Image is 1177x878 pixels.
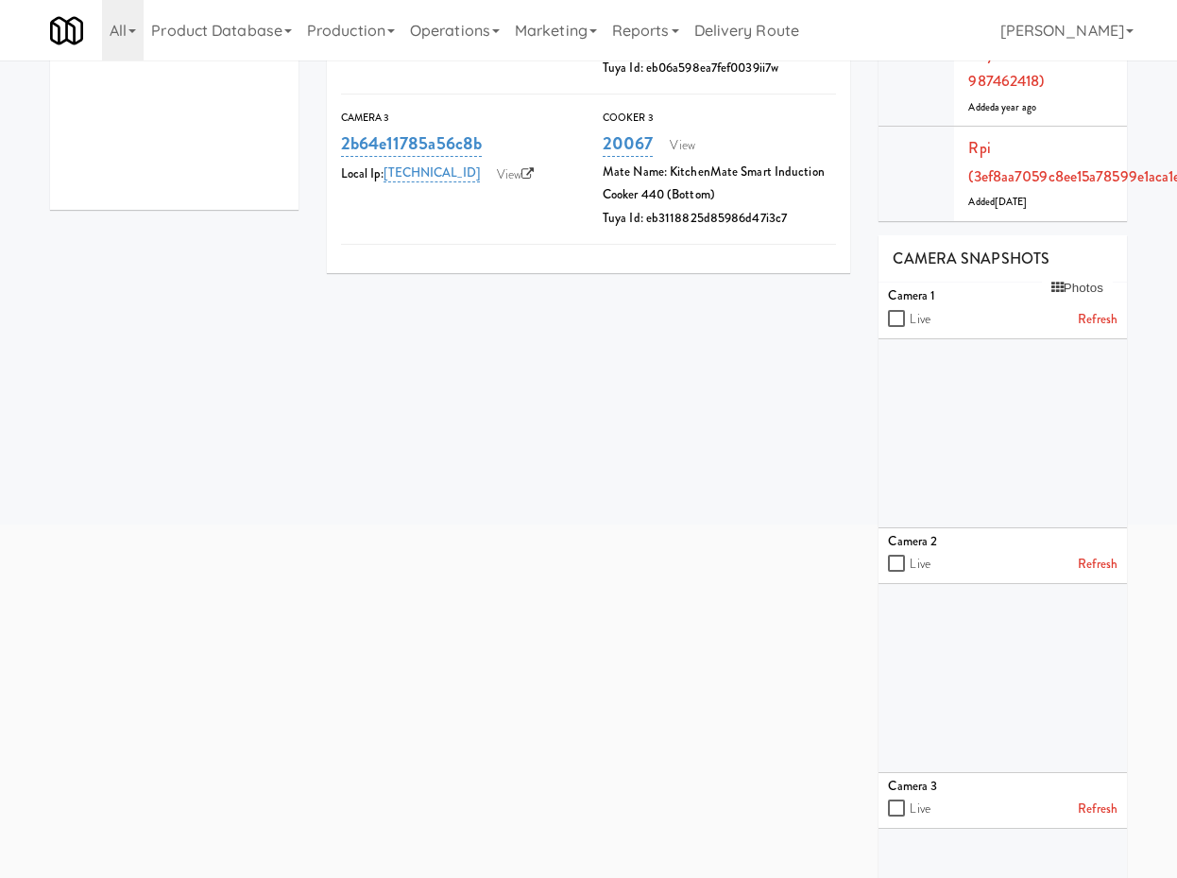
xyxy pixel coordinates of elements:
[968,100,1036,114] span: Added
[1078,553,1117,577] a: Refresh
[660,131,704,160] a: View
[384,164,479,182] a: [TECHNICAL_ID]
[995,100,1036,114] span: a year ago
[893,248,1049,269] span: CAMERA SNAPSHOTS
[910,798,930,821] label: Live
[1078,308,1117,332] a: Refresh
[995,195,1028,209] span: [DATE]
[341,161,574,189] div: Local Ip:
[888,530,1117,554] div: Camera 2
[603,109,836,128] div: Cooker 3
[603,57,836,80] div: Tuya Id: eb06a598ea7fef0039ii7w
[910,553,930,577] label: Live
[341,130,483,157] a: 2b64e11785a56c8b
[487,161,544,189] a: View
[603,207,836,231] div: Tuya Id: eb3118825d85986d47i3c7
[888,775,1117,799] div: Camera 3
[341,109,574,128] div: Camera 3
[1078,798,1117,821] a: Refresh
[888,284,1117,308] div: Camera 1
[1042,274,1113,302] button: Photos
[603,161,836,207] div: Mate Name: KitchenMate Smart Induction Cooker 440 (Bottom)
[603,130,654,157] a: 20067
[910,308,930,332] label: Live
[968,195,1027,209] span: Added
[50,14,83,47] img: Micromart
